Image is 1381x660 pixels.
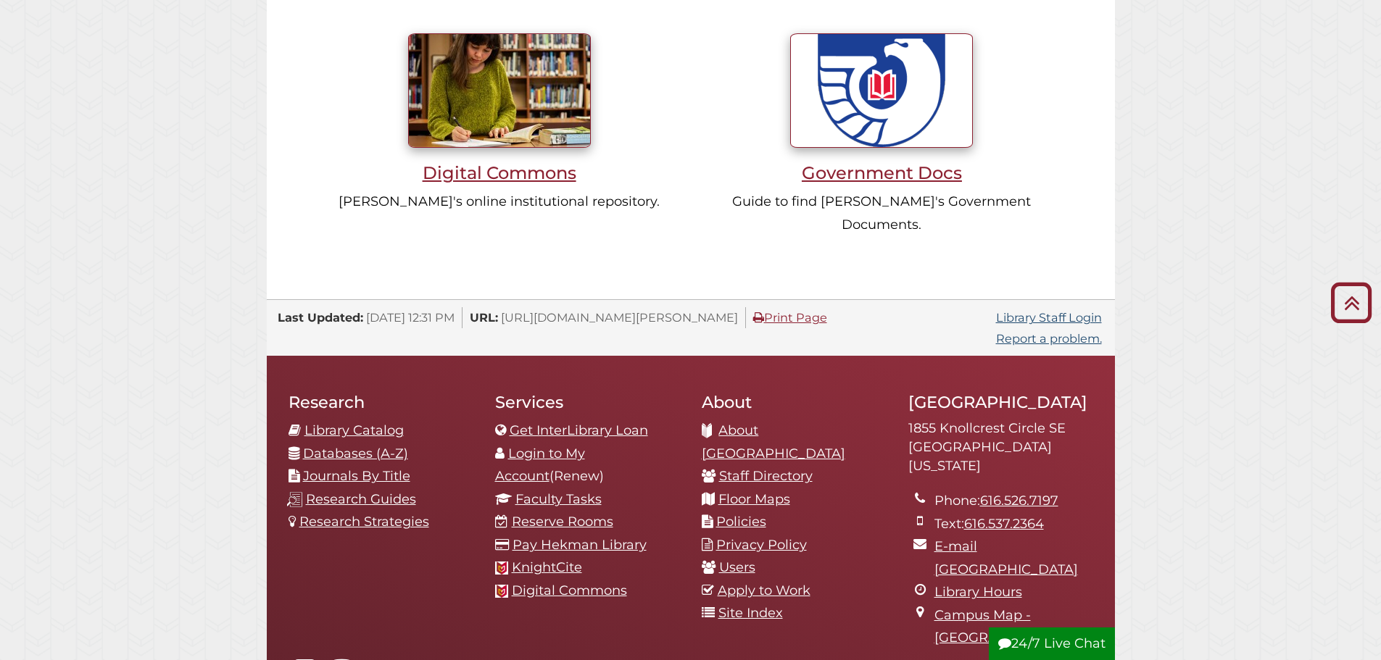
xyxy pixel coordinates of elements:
[716,537,807,553] a: Privacy Policy
[289,392,473,412] h2: Research
[304,422,404,438] a: Library Catalog
[718,491,790,507] a: Floor Maps
[366,310,455,325] span: [DATE] 12:31 PM
[908,392,1093,412] h2: [GEOGRAPHIC_DATA]
[964,516,1044,532] a: 616.537.2364
[470,310,498,325] span: URL:
[512,514,613,530] a: Reserve Rooms
[934,584,1022,600] a: Library Hours
[303,446,408,461] a: Databases (A-Z)
[908,419,1093,475] address: 1855 Knollcrest Circle SE [GEOGRAPHIC_DATA][US_STATE]
[718,82,1046,183] a: Government Docs
[336,82,663,183] a: Digital Commons
[513,537,647,553] a: Pay Hekman Library
[306,491,416,507] a: Research Guides
[934,490,1093,513] li: Phone:
[512,559,582,575] a: KnightCite
[718,162,1046,183] h3: Government Docs
[408,33,591,148] img: Student writing inside library
[515,491,602,507] a: Faculty Tasks
[934,538,1078,577] a: E-mail [GEOGRAPHIC_DATA]
[501,310,738,325] span: [URL][DOMAIN_NAME][PERSON_NAME]
[495,585,508,598] img: Calvin favicon logo
[510,422,648,438] a: Get InterLibrary Loan
[512,582,627,598] a: Digital Commons
[980,493,1058,509] a: 616.526.7197
[753,310,827,325] a: Print Page
[718,582,810,598] a: Apply to Work
[702,392,887,412] h2: About
[278,310,363,325] span: Last Updated:
[495,392,680,412] h2: Services
[495,446,585,485] a: Login to My Account
[1325,291,1377,314] a: Back to Top
[495,443,680,488] li: (Renew)
[718,191,1046,236] p: Guide to find [PERSON_NAME]'s Government Documents.
[718,605,783,621] a: Site Index
[719,559,755,575] a: Users
[287,492,302,507] img: research-guides-icon-white_37x37.png
[934,513,1093,536] li: Text:
[336,162,663,183] h3: Digital Commons
[719,468,813,484] a: Staff Directory
[299,514,429,530] a: Research Strategies
[495,561,508,575] img: Calvin favicon logo
[790,33,973,148] img: U.S. Government Documents seal
[716,514,766,530] a: Policies
[702,422,845,461] a: About [GEOGRAPHIC_DATA]
[934,607,1078,646] a: Campus Map - [GEOGRAPHIC_DATA]
[336,191,663,214] p: [PERSON_NAME]'s online institutional repository.
[996,310,1102,325] a: Library Staff Login
[753,312,764,323] i: Print Page
[303,468,410,484] a: Journals By Title
[996,331,1102,346] a: Report a problem.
